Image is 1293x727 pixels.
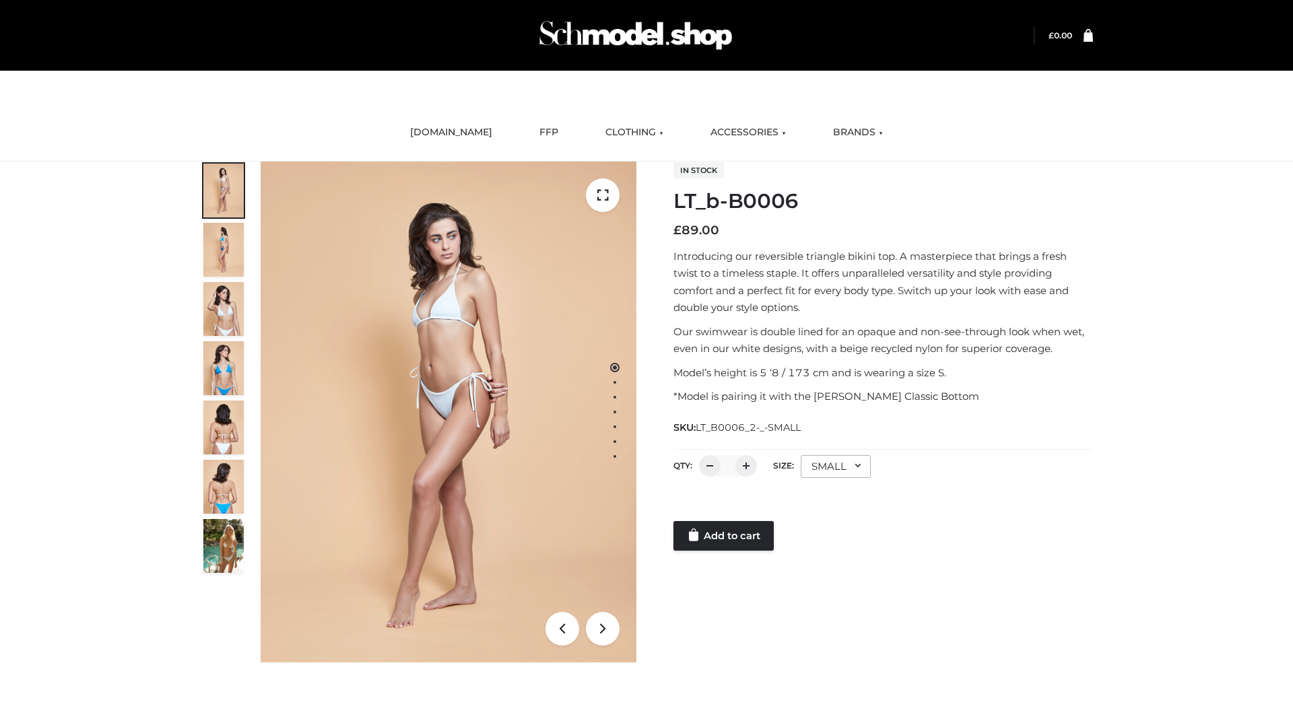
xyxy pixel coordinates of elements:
[700,118,796,147] a: ACCESSORIES
[673,419,802,436] span: SKU:
[203,223,244,277] img: ArielClassicBikiniTop_CloudNine_AzureSky_OW114ECO_2-scaled.jpg
[595,118,673,147] a: CLOTHING
[673,388,1093,405] p: *Model is pairing it with the [PERSON_NAME] Classic Bottom
[203,401,244,454] img: ArielClassicBikiniTop_CloudNine_AzureSky_OW114ECO_7-scaled.jpg
[203,519,244,573] img: Arieltop_CloudNine_AzureSky2.jpg
[203,460,244,514] img: ArielClassicBikiniTop_CloudNine_AzureSky_OW114ECO_8-scaled.jpg
[673,223,719,238] bdi: 89.00
[673,162,724,178] span: In stock
[673,364,1093,382] p: Model’s height is 5 ‘8 / 173 cm and is wearing a size S.
[801,455,871,478] div: SMALL
[203,341,244,395] img: ArielClassicBikiniTop_CloudNine_AzureSky_OW114ECO_4-scaled.jpg
[673,248,1093,316] p: Introducing our reversible triangle bikini top. A masterpiece that brings a fresh twist to a time...
[673,323,1093,357] p: Our swimwear is double lined for an opaque and non-see-through look when wet, even in our white d...
[535,9,737,62] img: Schmodel Admin 964
[823,118,893,147] a: BRANDS
[673,460,692,471] label: QTY:
[400,118,502,147] a: [DOMAIN_NAME]
[1049,30,1072,40] a: £0.00
[203,164,244,217] img: ArielClassicBikiniTop_CloudNine_AzureSky_OW114ECO_1-scaled.jpg
[773,460,794,471] label: Size:
[1049,30,1072,40] bdi: 0.00
[673,189,1093,213] h1: LT_b-B0006
[673,223,682,238] span: £
[529,118,568,147] a: FFP
[203,282,244,336] img: ArielClassicBikiniTop_CloudNine_AzureSky_OW114ECO_3-scaled.jpg
[696,421,801,434] span: LT_B0006_2-_-SMALL
[261,162,636,662] img: ArielClassicBikiniTop_CloudNine_AzureSky_OW114ECO_1
[673,521,774,551] a: Add to cart
[1049,30,1054,40] span: £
